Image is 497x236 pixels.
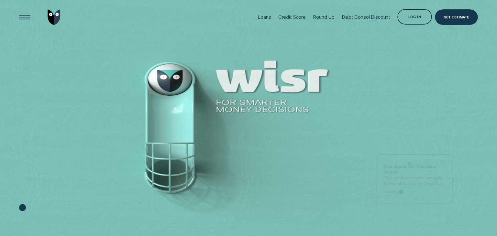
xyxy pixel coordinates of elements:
[435,9,478,25] a: Get Estimate
[397,9,432,25] button: Log in
[258,14,271,20] div: Loans
[278,14,306,20] div: Credit Score
[383,164,436,175] strong: Wisr Money On Your Mind Report
[376,154,452,203] a: Wisr Money On Your Mind ReportFind out how Aussies are really feeling about money in [DATE].Learn...
[383,190,398,194] span: Learn more
[342,14,390,20] div: Debt Consol Discount
[383,164,445,186] p: Find out how Aussies are really feeling about money in [DATE].
[48,9,61,25] img: Wisr
[313,14,335,20] div: Round Up
[17,9,32,25] button: Open Menu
